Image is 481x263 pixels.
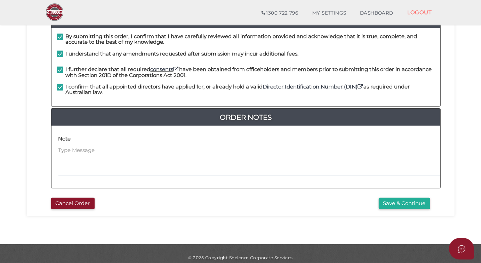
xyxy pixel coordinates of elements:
h4: By submitting this order, I confirm that I have carefully reviewed all information provided and a... [66,34,435,45]
a: Director Identification Number (DIN) [263,83,364,90]
button: Open asap [449,238,474,260]
button: Save & Continue [379,198,430,209]
a: 1300 722 796 [255,6,305,20]
a: consents [151,66,179,73]
a: MY SETTINGS [305,6,353,20]
h4: I understand that any amendments requested after submission may incur additional fees. [66,51,299,57]
a: DASHBOARD [353,6,400,20]
a: LOGOUT [400,5,439,19]
div: © 2025 Copyright Shelcom Corporate Services [32,255,449,261]
a: Order Notes [51,112,440,123]
h4: I further declare that all required have been obtained from officeholders and members prior to su... [66,67,435,78]
button: Cancel Order [51,198,95,209]
h4: I confirm that all appointed directors have applied for, or already hold a valid as required unde... [66,84,435,95]
h4: Note [58,136,71,142]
